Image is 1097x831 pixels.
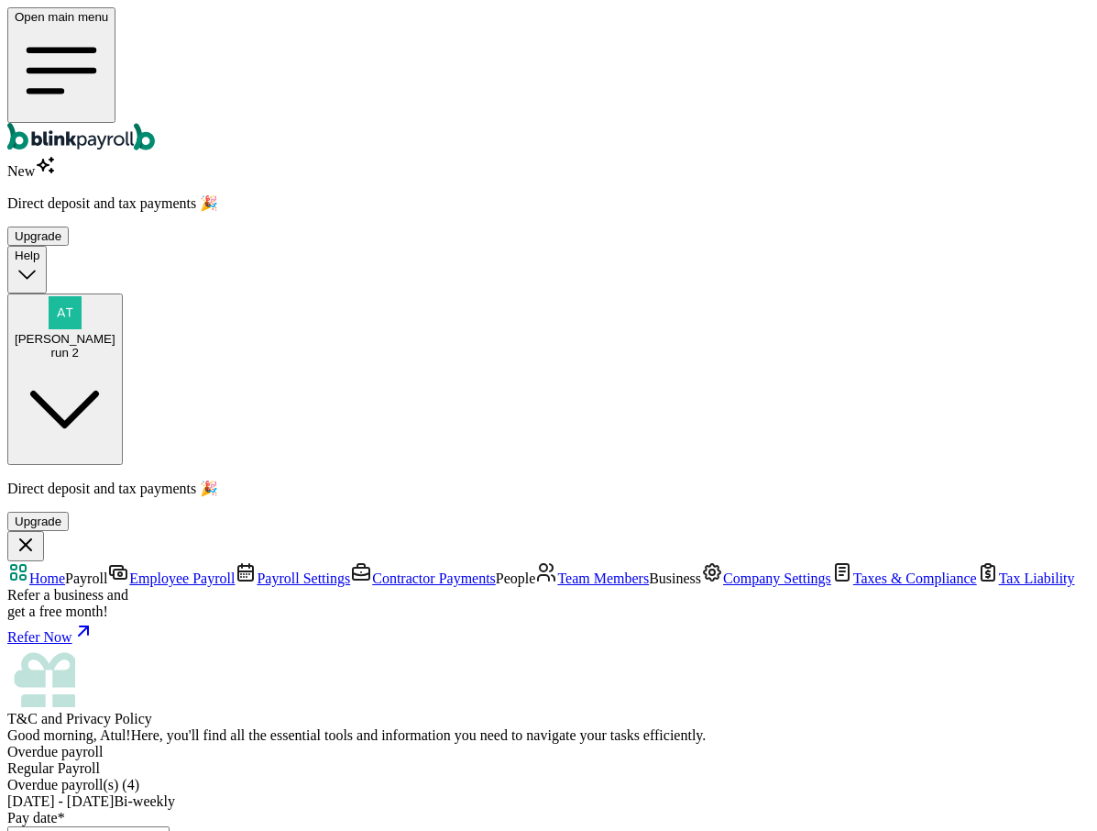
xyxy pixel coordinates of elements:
[129,571,235,586] span: Employee Payroll
[7,587,1090,620] div: Refer a business and get a free month!
[557,571,649,586] span: Team Members
[257,571,350,586] span: Payroll Settings
[350,571,496,586] a: Contractor Payments
[7,744,103,759] span: Overdue payroll
[15,10,108,24] span: Open main menu
[496,571,536,586] span: People
[7,711,38,726] span: T&C
[999,571,1075,586] span: Tax Liability
[7,512,69,531] button: Upgrade
[15,332,115,346] span: [PERSON_NAME]
[7,7,1090,154] nav: Global
[1005,743,1097,831] iframe: Chat Widget
[831,571,977,586] a: Taxes & Compliance
[15,346,115,360] div: run 2
[7,227,69,246] button: Upgrade
[853,571,977,586] span: Taxes & Compliance
[701,571,831,586] a: Company Settings
[114,793,175,809] span: Bi-weekly
[7,760,100,776] span: Regular Payroll
[372,571,496,586] span: Contractor Payments
[7,571,65,586] a: Home
[235,571,350,586] a: Payroll Settings
[7,727,131,743] span: Good morning, Atul!
[15,249,39,262] span: Help
[723,571,831,586] span: Company Settings
[15,229,61,243] div: Upgrade
[7,561,1090,727] nav: Sidebar
[7,777,139,792] span: Overdue payroll(s) ( 4 )
[7,194,1090,212] p: Direct deposit and tax payments 🎉
[7,793,114,809] span: [DATE] - [DATE]
[7,480,1090,497] p: Direct deposit and tax payments 🎉
[29,571,65,586] span: Home
[7,7,115,123] button: Open main menu
[131,727,707,743] span: Here, you'll find all the essential tools and information you need to navigate your tasks efficie...
[107,571,235,586] a: Employee Payroll
[649,571,701,586] span: Business
[7,294,123,466] button: [PERSON_NAME]run 2
[66,711,152,726] span: Privacy Policy
[65,571,107,586] span: Payroll
[977,571,1075,586] a: Tax Liability
[7,810,65,825] span: Pay date
[7,246,47,293] button: Help
[7,711,152,726] span: and
[7,163,57,179] span: New
[15,515,61,528] div: Upgrade
[535,571,649,586] a: Team Members
[7,620,1090,646] a: Refer Now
